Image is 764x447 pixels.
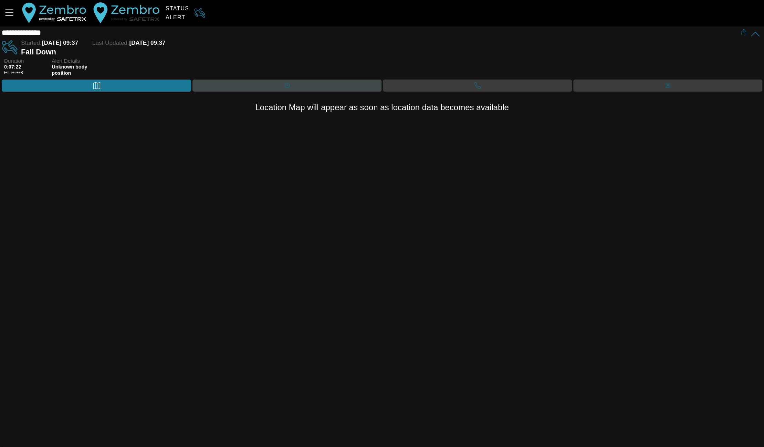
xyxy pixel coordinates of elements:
span: Started: [21,40,42,46]
div: Status [166,6,189,12]
span: [DATE] 09:37 [42,40,78,46]
img: RescueLogo.svg [93,2,160,24]
div: Alert [166,14,189,21]
div: Fall Down [21,48,741,56]
span: (ex. pauses) [4,70,48,74]
div: Call [383,80,572,92]
div: Timeline [192,80,381,92]
span: Duration [4,58,48,64]
span: Alert Details [52,58,96,64]
span: Last Updated: [92,40,129,46]
span: 0:07:22 [4,64,21,70]
span: [DATE] 09:37 [129,40,165,46]
span: Unknown body position [52,64,96,76]
span: Location Map will appear as soon as location data becomes available [255,103,509,112]
div: Map [2,80,191,92]
img: FALL.svg [192,8,208,18]
div: Contacts [573,80,762,92]
img: FALL.svg [2,40,18,55]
